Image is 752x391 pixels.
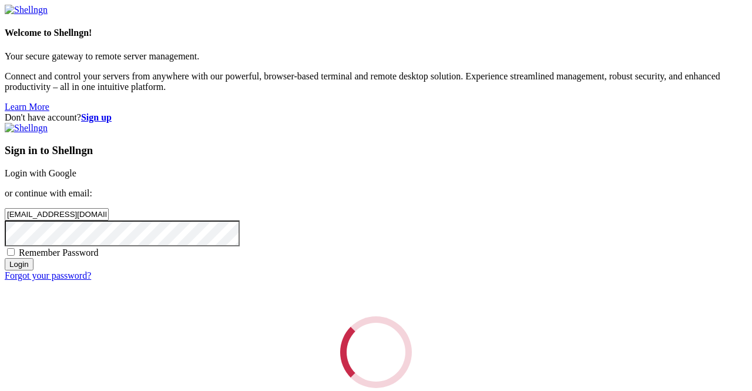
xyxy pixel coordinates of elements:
input: Remember Password [7,248,15,256]
p: Connect and control your servers from anywhere with our powerful, browser-based terminal and remo... [5,71,747,92]
span: Remember Password [19,248,99,258]
a: Learn More [5,102,49,112]
h3: Sign in to Shellngn [5,144,747,157]
div: Don't have account? [5,112,747,123]
img: Shellngn [5,5,48,15]
input: Email address [5,208,109,220]
a: Forgot your password? [5,270,91,280]
a: Sign up [81,112,112,122]
img: Shellngn [5,123,48,133]
p: Your secure gateway to remote server management. [5,51,747,62]
h4: Welcome to Shellngn! [5,28,747,38]
p: or continue with email: [5,188,747,199]
input: Login [5,258,33,270]
a: Login with Google [5,168,76,178]
div: Loading... [340,316,412,388]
